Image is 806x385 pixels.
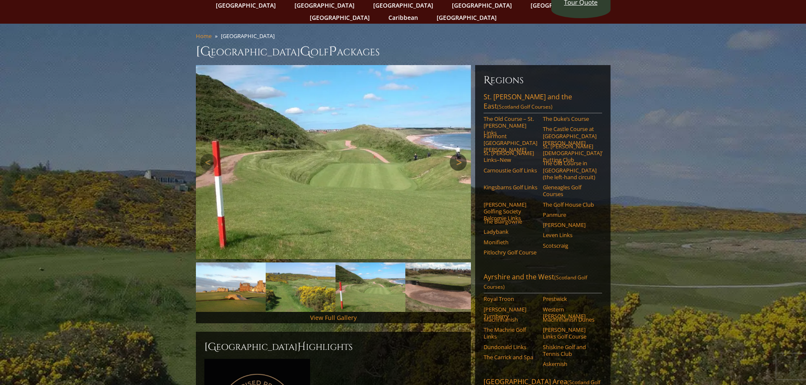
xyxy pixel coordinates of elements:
a: Western [PERSON_NAME] [543,306,597,320]
span: (Scotland Golf Courses) [497,103,553,110]
a: [PERSON_NAME] [543,221,597,228]
span: (Scotland Golf Courses) [484,274,587,290]
a: Scotscraig [543,242,597,249]
a: View Full Gallery [310,314,357,322]
span: P [329,43,337,60]
a: Home [196,32,212,40]
a: Askernish [543,360,597,367]
a: The Machrie Golf Links [484,326,537,340]
a: St. [PERSON_NAME] [DEMOGRAPHIC_DATA]’ Putting Club [543,143,597,164]
h2: [GEOGRAPHIC_DATA] ighlights [204,340,462,354]
a: Ayrshire and the West(Scotland Golf Courses) [484,272,602,293]
a: The Old Course – St. [PERSON_NAME] Links [484,115,537,136]
a: The Castle Course at [GEOGRAPHIC_DATA][PERSON_NAME] [543,126,597,146]
a: Pitlochry Golf Course [484,249,537,256]
a: Panmure [543,211,597,218]
span: G [300,43,311,60]
a: Monifieth [484,239,537,246]
a: [GEOGRAPHIC_DATA] [305,11,374,24]
a: Royal Troon [484,295,537,302]
a: [PERSON_NAME] Turnberry [484,306,537,320]
a: The Golf House Club [543,201,597,208]
a: Kingsbarns Golf Links [484,184,537,191]
h6: Regions [484,74,602,87]
a: Shiskine Golf and Tennis Club [543,344,597,358]
li: [GEOGRAPHIC_DATA] [221,32,278,40]
a: Next [450,154,467,171]
a: Machrihanish [484,316,537,323]
a: [PERSON_NAME] Golfing Society Balcomie Links [484,201,537,222]
a: Gleneagles Golf Courses [543,184,597,198]
a: St. [PERSON_NAME] Links–New [484,150,537,164]
a: The Blairgowrie [484,218,537,225]
a: The Carrick and Spa [484,354,537,360]
a: Caribbean [384,11,422,24]
a: Machrihanish Dunes [543,316,597,323]
a: Leven Links [543,232,597,238]
a: The Duke’s Course [543,115,597,122]
a: Fairmont [GEOGRAPHIC_DATA][PERSON_NAME] [484,133,537,153]
a: Carnoustie Golf Links [484,167,537,174]
a: The Old Course in [GEOGRAPHIC_DATA] (the left-hand circuit) [543,160,597,180]
a: Prestwick [543,295,597,302]
a: Dundonald Links [484,344,537,350]
a: [PERSON_NAME] Links Golf Course [543,326,597,340]
a: Previous [200,154,217,171]
span: H [297,340,306,354]
h1: [GEOGRAPHIC_DATA] olf ackages [196,43,611,60]
a: St. [PERSON_NAME] and the East(Scotland Golf Courses) [484,92,602,113]
a: [GEOGRAPHIC_DATA] [432,11,501,24]
a: Ladybank [484,228,537,235]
